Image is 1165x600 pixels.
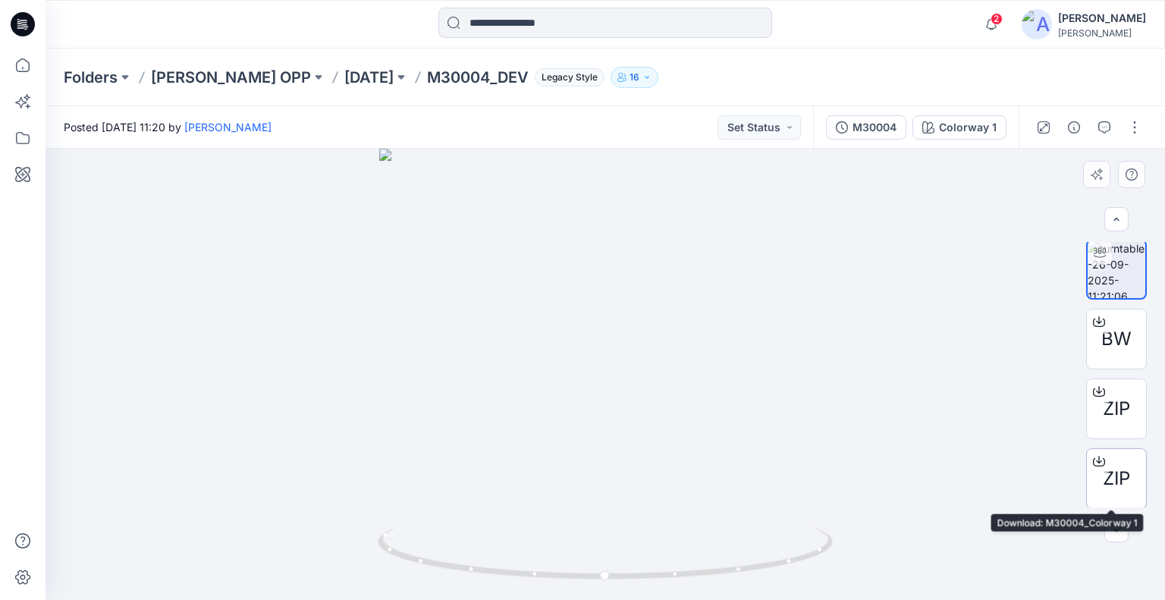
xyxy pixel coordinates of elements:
[611,67,658,88] button: 16
[1103,465,1130,492] span: ZIP
[826,115,906,140] button: M30004
[630,69,639,86] p: 16
[912,115,1006,140] button: Colorway 1
[64,67,118,88] a: Folders
[529,67,604,88] button: Legacy Style
[151,67,311,88] a: [PERSON_NAME] OPP
[1062,115,1086,140] button: Details
[184,121,272,134] a: [PERSON_NAME]
[1088,240,1145,298] img: turntable-26-09-2025-11:21:06
[1103,395,1130,423] span: ZIP
[991,13,1003,25] span: 2
[1101,325,1132,353] span: BW
[1058,9,1146,27] div: [PERSON_NAME]
[427,67,529,88] p: M30004_DEV
[64,119,272,135] span: Posted [DATE] 11:20 by
[939,119,997,136] div: Colorway 1
[535,68,604,86] span: Legacy Style
[1058,27,1146,39] div: [PERSON_NAME]
[853,119,897,136] div: M30004
[1022,9,1052,39] img: avatar
[344,67,394,88] a: [DATE]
